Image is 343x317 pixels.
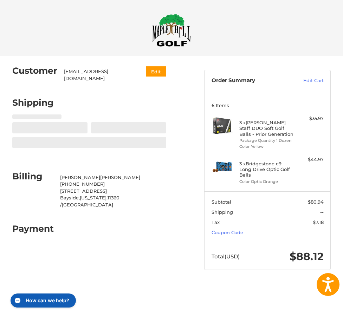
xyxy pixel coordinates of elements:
h2: Payment [12,223,54,234]
span: [US_STATE], [80,195,108,200]
span: [PERSON_NAME] [100,174,140,180]
div: [EMAIL_ADDRESS][DOMAIN_NAME] [64,68,132,82]
h2: Customer [12,65,57,76]
iframe: Gorgias live chat messenger [7,291,78,310]
span: -- [320,209,324,215]
li: Color Optic Orange [239,179,294,185]
span: $88.12 [290,250,324,263]
div: $44.97 [296,156,324,163]
h4: 3 x [PERSON_NAME] Staff DUO Soft Golf Balls - Prior Generation [239,120,294,137]
span: Shipping [212,209,233,215]
h3: Order Summary [212,77,288,84]
h3: 6 Items [212,103,324,108]
span: [STREET_ADDRESS] [60,188,107,194]
h2: Shipping [12,97,54,108]
span: Tax [212,219,220,225]
li: Color Yellow [239,144,294,150]
span: [PERSON_NAME] [60,174,100,180]
h4: 3 x Bridgestone e9 Long Drive Optic Golf Balls [239,161,294,178]
li: Package Quantity 1 Dozen [239,138,294,144]
span: [PHONE_NUMBER] [60,181,105,187]
img: Maple Hill Golf [152,14,191,47]
span: Subtotal [212,199,231,205]
span: Bayside, [60,195,80,200]
span: [GEOGRAPHIC_DATA] [62,202,113,207]
button: Edit [146,66,166,77]
span: $80.94 [308,199,324,205]
span: $7.18 [313,219,324,225]
a: Coupon Code [212,230,243,235]
div: $35.97 [296,115,324,122]
span: Total (USD) [212,253,240,260]
span: 11360 / [60,195,119,207]
iframe: Google Customer Reviews [285,298,343,317]
h2: Billing [12,171,53,182]
a: Edit Cart [288,77,324,84]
